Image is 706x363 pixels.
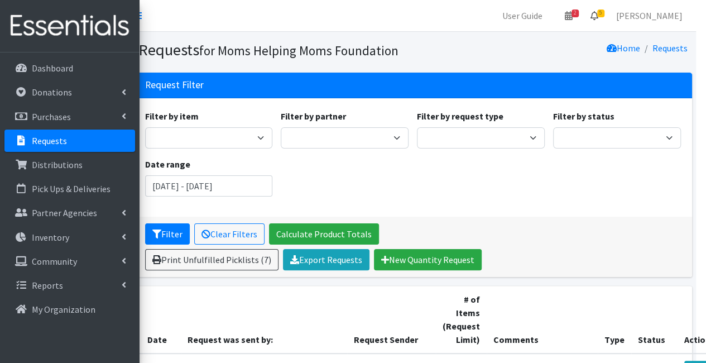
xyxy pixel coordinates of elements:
h3: Request Filter [145,79,204,91]
a: Requests [652,42,688,54]
a: [PERSON_NAME] [607,4,691,27]
p: Requests [32,135,67,146]
a: Community [4,250,135,273]
a: Partner Agencies [4,202,135,224]
a: User Guide [493,4,551,27]
th: Comments [487,286,598,354]
span: 5 [597,9,604,17]
label: Filter by request type [417,109,503,123]
p: My Organization [32,304,95,315]
a: Donations [4,81,135,103]
th: Request Sender [347,286,436,354]
p: Community [32,256,77,267]
p: Donations [32,87,72,98]
label: Filter by partner [281,109,346,123]
a: Export Requests [283,249,369,270]
a: Requests [4,130,135,152]
img: HumanEssentials [4,7,135,45]
small: for Moms Helping Moms Foundation [199,42,398,59]
a: Pick Ups & Deliveries [4,178,135,200]
h1: Requests [138,40,409,60]
a: Home [607,42,640,54]
a: Clear Filters [194,223,265,245]
a: Calculate Product Totals [269,223,379,245]
p: Inventory [32,232,69,243]
span: 2 [571,9,579,17]
th: Type [598,286,631,354]
p: Pick Ups & Deliveries [32,183,111,194]
p: Reports [32,280,63,291]
button: Filter [145,223,190,245]
label: Filter by status [553,109,614,123]
p: Partner Agencies [32,207,97,218]
a: Reports [4,274,135,297]
label: Date range [145,157,190,171]
th: Status [631,286,678,354]
th: # of Items (Request Limit) [436,286,487,354]
th: Request was sent by: [181,286,347,354]
a: Print Unfulfilled Picklists (7) [145,249,278,270]
p: Distributions [32,159,83,170]
a: Inventory [4,226,135,249]
p: Dashboard [32,63,73,74]
a: 2 [556,4,582,27]
a: Purchases [4,106,135,128]
a: New Quantity Request [374,249,482,270]
a: Distributions [4,154,135,176]
p: Purchases [32,111,71,122]
a: 5 [582,4,607,27]
a: Dashboard [4,57,135,79]
input: January 1, 2011 - December 31, 2011 [145,175,273,197]
a: My Organization [4,298,135,321]
label: Filter by item [145,109,199,123]
th: Date [134,286,181,354]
